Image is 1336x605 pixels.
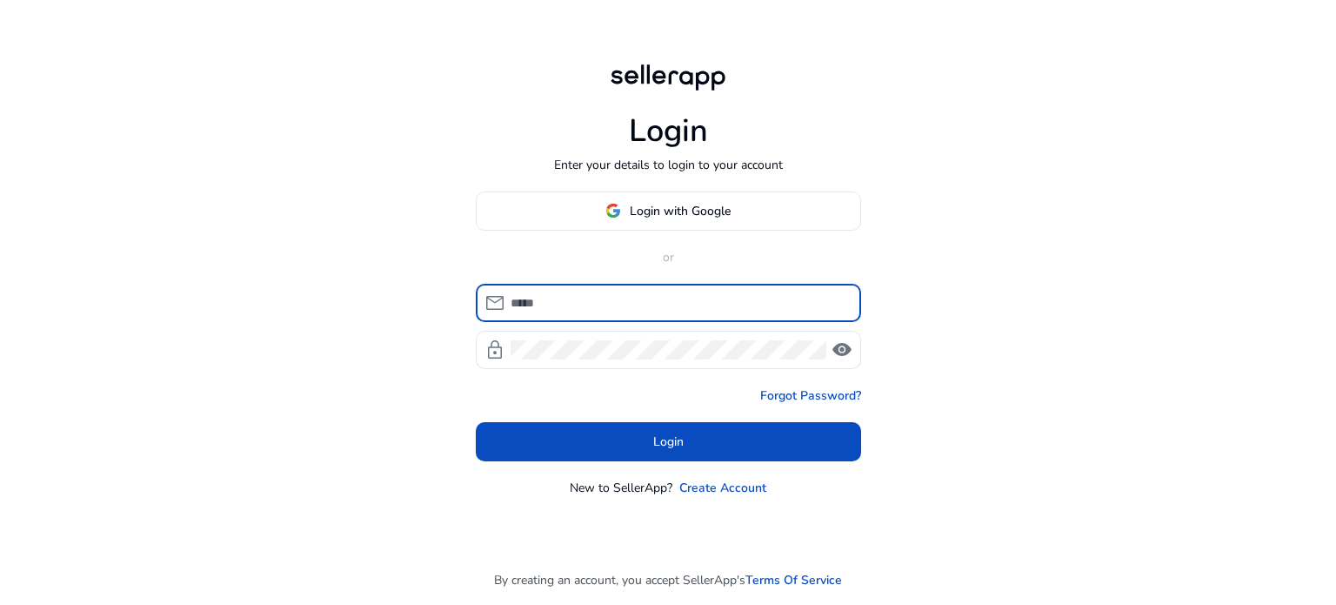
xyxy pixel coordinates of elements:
[653,433,684,451] span: Login
[476,422,861,461] button: Login
[484,292,505,313] span: mail
[630,202,731,220] span: Login with Google
[629,112,708,150] h1: Login
[745,571,842,589] a: Terms Of Service
[760,387,861,405] a: Forgot Password?
[679,479,766,497] a: Create Account
[484,339,505,360] span: lock
[476,192,861,231] button: Login with Google
[605,203,621,218] img: google-logo.svg
[570,479,672,497] p: New to SellerApp?
[554,156,783,174] p: Enter your details to login to your account
[476,248,861,266] p: or
[832,339,852,360] span: visibility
